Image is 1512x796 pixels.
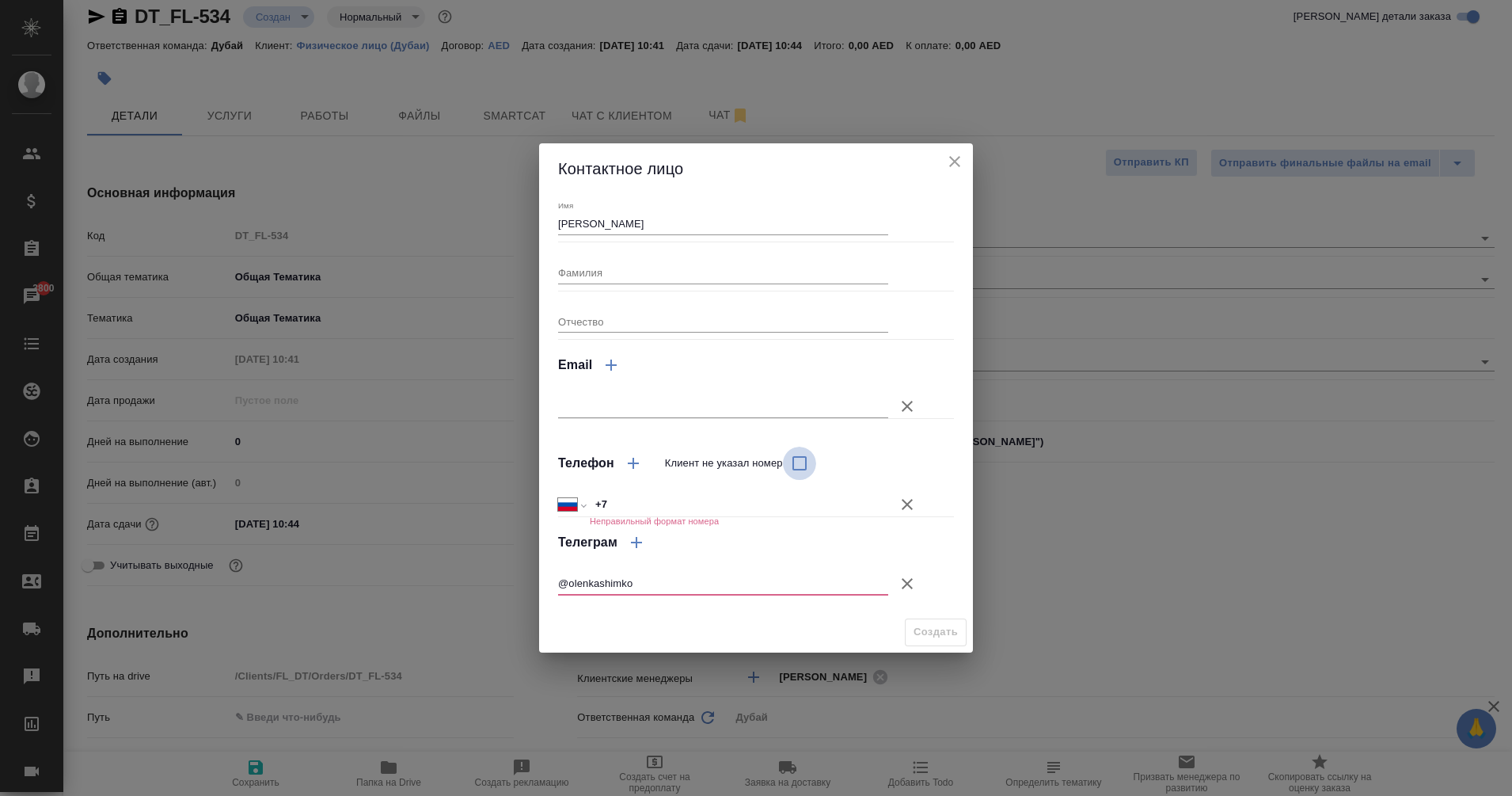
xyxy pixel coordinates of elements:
[590,493,888,516] input: ✎ Введи что-нибудь
[558,160,683,177] span: Контактное лицо
[558,356,592,375] h4: Email
[558,533,617,552] h4: Телеграм
[558,201,573,209] label: Имя
[558,454,614,473] h4: Телефон
[617,524,655,562] button: Добавить
[665,455,783,471] span: Клиент не указал номер
[614,444,652,482] button: Добавить
[943,150,967,173] button: close
[558,573,888,595] input: ID или юзернейм без @
[590,516,719,526] h6: Неправильный формат номера
[592,346,630,384] button: Добавить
